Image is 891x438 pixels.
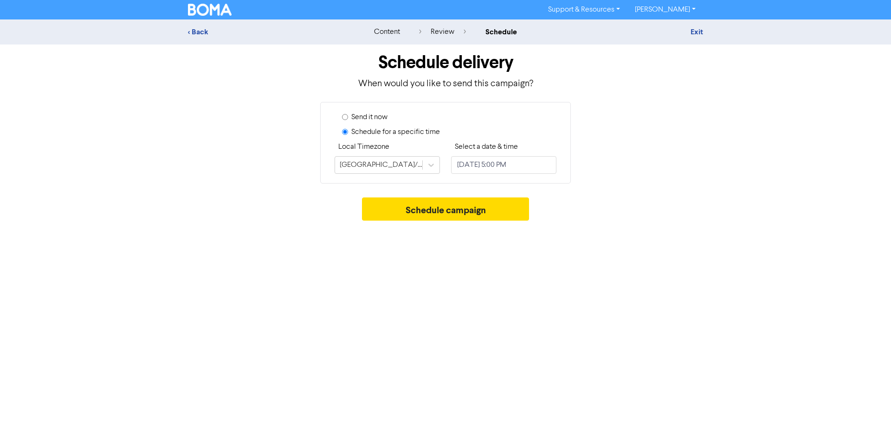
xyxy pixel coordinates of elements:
div: < Back [188,26,350,38]
h1: Schedule delivery [188,52,703,73]
img: BOMA Logo [188,4,232,16]
label: Send it now [351,112,387,123]
div: review [419,26,466,38]
p: When would you like to send this campaign? [188,77,703,91]
iframe: Chat Widget [845,394,891,438]
label: Schedule for a specific time [351,127,440,138]
div: schedule [485,26,517,38]
div: content [374,26,400,38]
button: Schedule campaign [362,197,529,221]
input: Click to select a date [451,156,556,174]
a: Support & Resources [541,2,627,17]
label: Local Timezone [338,141,389,152]
label: Select a date & time [455,141,518,152]
a: Exit [691,27,703,37]
div: [GEOGRAPHIC_DATA]/[GEOGRAPHIC_DATA] [340,159,423,171]
a: [PERSON_NAME] [627,2,703,17]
